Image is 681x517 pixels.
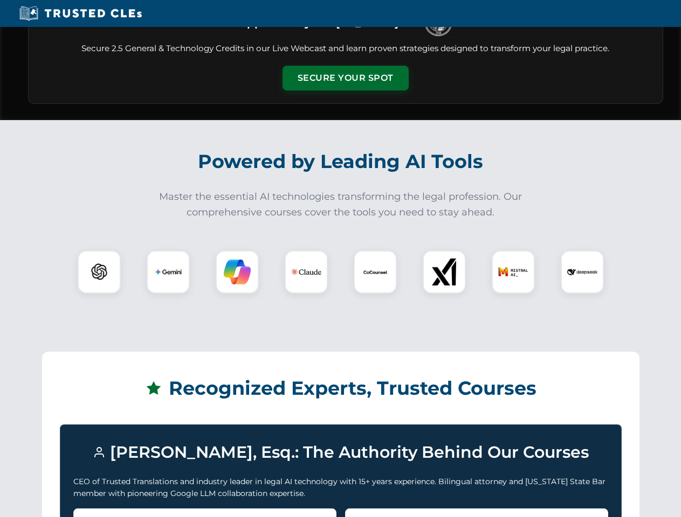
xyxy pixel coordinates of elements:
[84,256,115,288] img: ChatGPT Logo
[73,476,608,500] p: CEO of Trusted Translations and industry leader in legal AI technology with 15+ years experience....
[561,250,604,294] div: DeepSeek
[431,258,458,285] img: xAI Logo
[362,258,389,285] img: CoCounsel Logo
[147,250,190,294] div: Gemini
[42,43,650,55] p: Secure 2.5 General & Technology Credits in our Live Webcast and learn proven strategies designed ...
[354,250,397,294] div: CoCounsel
[283,66,409,90] button: Secure Your Spot
[498,257,528,287] img: Mistral AI Logo
[155,258,182,285] img: Gemini Logo
[78,250,121,294] div: ChatGPT
[492,250,535,294] div: Mistral AI
[73,438,608,467] h3: [PERSON_NAME], Esq.: The Authority Behind Our Courses
[216,250,259,294] div: Copilot
[16,5,145,22] img: Trusted CLEs
[285,250,328,294] div: Claude
[42,143,639,180] h2: Powered by Leading AI Tools
[567,257,597,287] img: DeepSeek Logo
[152,189,529,220] p: Master the essential AI technologies transforming the legal profession. Our comprehensive courses...
[423,250,466,294] div: xAI
[291,257,321,287] img: Claude Logo
[224,258,251,285] img: Copilot Logo
[60,369,622,407] h2: Recognized Experts, Trusted Courses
